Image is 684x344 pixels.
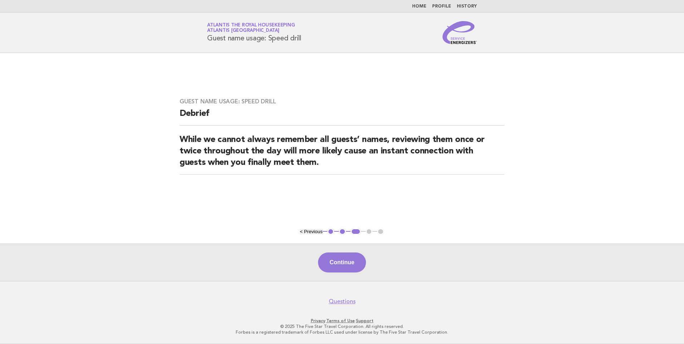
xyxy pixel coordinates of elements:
h2: Debrief [180,108,504,126]
img: Service Energizers [443,21,477,44]
a: History [457,4,477,9]
p: Forbes is a registered trademark of Forbes LLC used under license by The Five Star Travel Corpora... [123,329,561,335]
p: © 2025 The Five Star Travel Corporation. All rights reserved. [123,324,561,329]
a: Support [356,318,373,323]
h1: Guest name usage: Speed drill [207,23,301,42]
a: Privacy [311,318,325,323]
button: 1 [327,228,334,235]
span: Atlantis [GEOGRAPHIC_DATA] [207,29,279,33]
a: Profile [432,4,451,9]
button: 3 [351,228,361,235]
h3: Guest name usage: Speed drill [180,98,504,105]
a: Home [412,4,426,9]
button: 2 [339,228,346,235]
a: Atlantis the Royal HousekeepingAtlantis [GEOGRAPHIC_DATA] [207,23,295,33]
a: Questions [329,298,356,305]
button: Continue [318,252,366,272]
button: < Previous [300,229,322,234]
h2: While we cannot always remember all guests’ names, reviewing them once or twice throughout the da... [180,134,504,175]
a: Terms of Use [326,318,355,323]
p: · · [123,318,561,324]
